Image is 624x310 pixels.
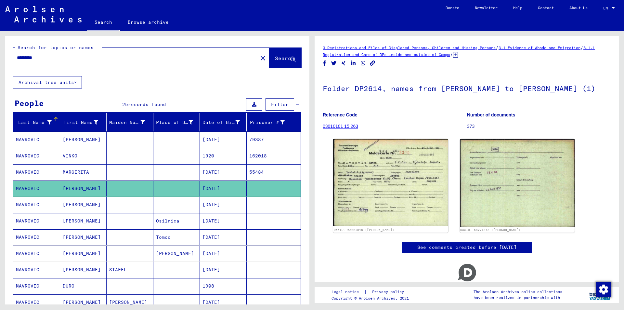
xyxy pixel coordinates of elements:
[200,148,247,164] mat-cell: 1920
[120,14,176,30] a: Browse archive
[60,278,107,294] mat-cell: DURO
[60,148,107,164] mat-cell: VINKO
[13,262,60,278] mat-cell: MAVROVIC
[417,244,517,251] a: See comments created before [DATE]
[340,59,347,67] button: Share on Xing
[350,59,357,67] button: Share on LinkedIn
[200,246,247,262] mat-cell: [DATE]
[156,119,193,126] div: Place of Birth
[122,101,128,107] span: 25
[321,59,328,67] button: Share on Facebook
[202,119,240,126] div: Date of Birth
[580,45,583,50] span: /
[367,289,412,295] a: Privacy policy
[450,51,453,57] span: /
[16,117,60,128] div: Last Name
[200,229,247,245] mat-cell: [DATE]
[107,262,153,278] mat-cell: STAFEL
[467,112,515,117] b: Number of documents
[200,164,247,180] mat-cell: [DATE]
[153,213,200,229] mat-cell: Osilnica
[13,229,60,245] mat-cell: MAVROVIC
[269,48,301,68] button: Search
[200,197,247,213] mat-cell: [DATE]
[200,132,247,148] mat-cell: [DATE]
[13,76,82,88] button: Archival tree units
[63,117,107,128] div: First Name
[323,112,357,117] b: Reference Code
[249,119,285,126] div: Prisoner #
[266,98,294,111] button: Filter
[18,45,94,50] mat-label: Search for topics or names
[460,228,521,232] a: DocID: 68221848 ([PERSON_NAME])
[128,101,166,107] span: records found
[153,246,200,262] mat-cell: [PERSON_NAME]
[247,113,301,131] mat-header-cell: Prisoner #
[596,282,611,297] img: Change consent
[153,113,200,131] mat-header-cell: Place of Birth
[588,287,612,303] img: yv_logo.png
[323,45,496,50] a: 3 Registrations and Files of Displaced Persons, Children and Missing Persons
[87,14,120,31] a: Search
[331,289,364,295] a: Legal notice
[13,164,60,180] mat-cell: MAVROVIC
[331,59,337,67] button: Share on Twitter
[63,119,98,126] div: First Name
[60,262,107,278] mat-cell: [PERSON_NAME]
[13,246,60,262] mat-cell: MAVROVIC
[13,278,60,294] mat-cell: MAVROVIC
[13,197,60,213] mat-cell: MAVROVIC
[467,123,611,130] p: 373
[200,113,247,131] mat-header-cell: Date of Birth
[331,295,412,301] p: Copyright © Arolsen Archives, 2021
[323,74,611,102] h1: Folder DP2614, names from [PERSON_NAME] to [PERSON_NAME] (1)
[202,117,248,128] div: Date of Birth
[256,51,269,64] button: Clear
[60,181,107,196] mat-cell: [PERSON_NAME]
[247,164,301,180] mat-cell: 55484
[200,278,247,294] mat-cell: 1908
[60,132,107,148] mat-cell: [PERSON_NAME]
[360,59,367,67] button: Share on WhatsApp
[496,45,499,50] span: /
[13,213,60,229] mat-cell: MAVROVIC
[60,113,107,131] mat-header-cell: First Name
[249,117,293,128] div: Prisoner #
[15,97,44,109] div: People
[460,139,575,227] img: 002.jpg
[13,148,60,164] mat-cell: MAVROVIC
[156,117,201,128] div: Place of Birth
[333,139,448,225] img: 001.jpg
[499,45,580,50] a: 3.1 Evidence of Abode and Emigration
[271,101,289,107] span: Filter
[60,164,107,180] mat-cell: MARGERITA
[16,119,52,126] div: Last Name
[200,181,247,196] mat-cell: [DATE]
[107,113,153,131] mat-header-cell: Maiden Name
[474,289,562,295] p: The Arolsen Archives online collections
[200,262,247,278] mat-cell: [DATE]
[200,213,247,229] mat-cell: [DATE]
[247,132,301,148] mat-cell: 79387
[109,117,153,128] div: Maiden Name
[60,213,107,229] mat-cell: [PERSON_NAME]
[331,289,412,295] div: |
[153,229,200,245] mat-cell: Tomco
[369,59,376,67] button: Copy link
[5,6,82,22] img: Arolsen_neg.svg
[603,6,610,10] span: EN
[13,132,60,148] mat-cell: MAVROVIC
[60,197,107,213] mat-cell: [PERSON_NAME]
[13,113,60,131] mat-header-cell: Last Name
[60,229,107,245] mat-cell: [PERSON_NAME]
[247,148,301,164] mat-cell: 162018
[474,295,562,301] p: have been realized in partnership with
[323,124,358,129] a: 03010101 15 263
[334,228,394,232] a: DocID: 68221848 ([PERSON_NAME])
[109,119,145,126] div: Maiden Name
[60,246,107,262] mat-cell: [PERSON_NAME]
[259,54,267,62] mat-icon: close
[13,181,60,196] mat-cell: MAVROVIC
[275,55,294,61] span: Search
